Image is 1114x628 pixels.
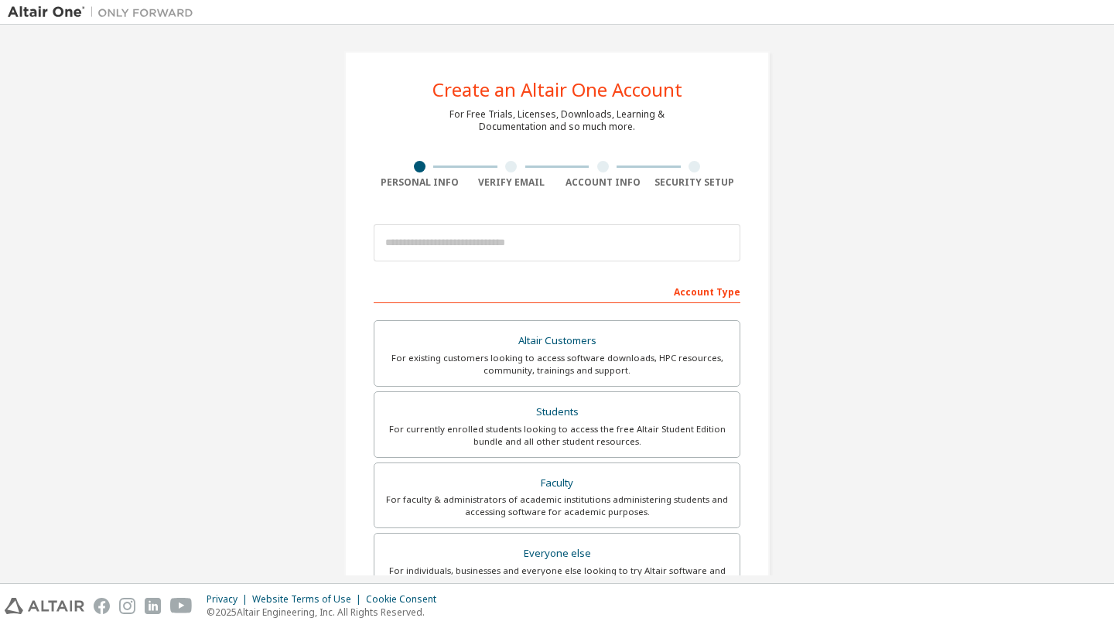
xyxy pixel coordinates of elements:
[466,176,558,189] div: Verify Email
[119,598,135,614] img: instagram.svg
[432,80,682,99] div: Create an Altair One Account
[207,606,446,619] p: © 2025 Altair Engineering, Inc. All Rights Reserved.
[366,593,446,606] div: Cookie Consent
[145,598,161,614] img: linkedin.svg
[374,278,740,303] div: Account Type
[94,598,110,614] img: facebook.svg
[5,598,84,614] img: altair_logo.svg
[384,330,730,352] div: Altair Customers
[649,176,741,189] div: Security Setup
[207,593,252,606] div: Privacy
[384,565,730,589] div: For individuals, businesses and everyone else looking to try Altair software and explore our prod...
[8,5,201,20] img: Altair One
[384,473,730,494] div: Faculty
[252,593,366,606] div: Website Terms of Use
[374,176,466,189] div: Personal Info
[384,352,730,377] div: For existing customers looking to access software downloads, HPC resources, community, trainings ...
[384,423,730,448] div: For currently enrolled students looking to access the free Altair Student Edition bundle and all ...
[384,493,730,518] div: For faculty & administrators of academic institutions administering students and accessing softwa...
[384,401,730,423] div: Students
[449,108,665,133] div: For Free Trials, Licenses, Downloads, Learning & Documentation and so much more.
[557,176,649,189] div: Account Info
[170,598,193,614] img: youtube.svg
[384,543,730,565] div: Everyone else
